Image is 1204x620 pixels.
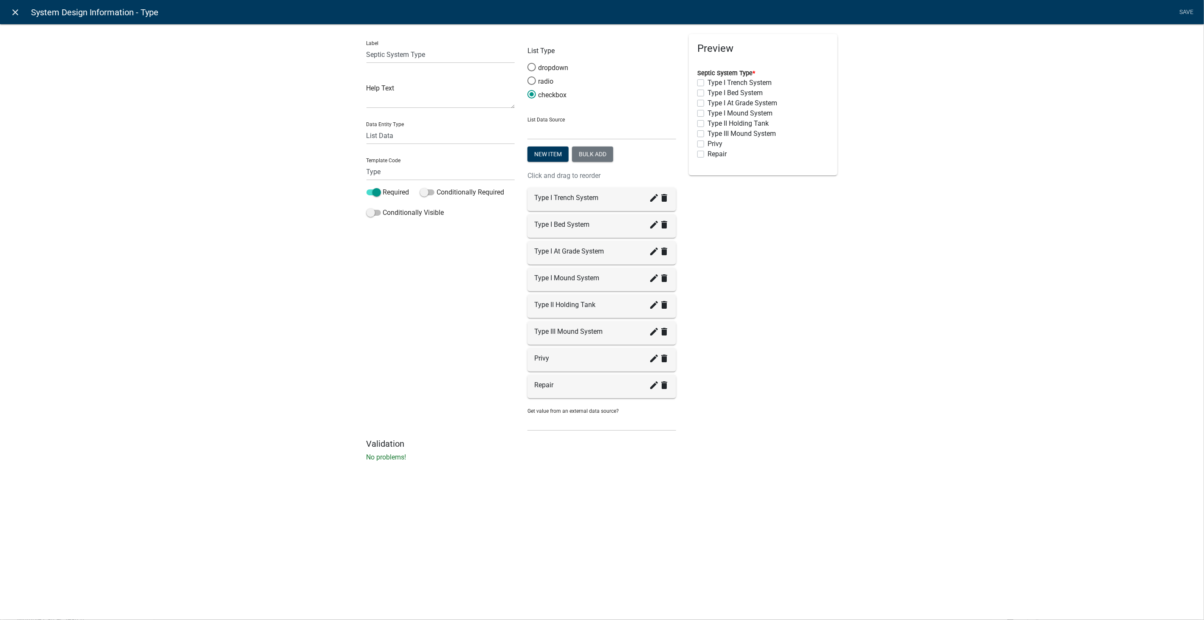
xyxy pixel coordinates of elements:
label: radio [527,76,553,87]
button: New item [527,147,569,162]
span: System Design Information - Type [31,4,158,21]
label: Required [367,187,409,197]
label: Type I Trench System [708,78,772,88]
label: Conditionally Visible [367,208,444,218]
i: delete [659,353,669,364]
button: Bulk add [572,147,613,162]
div: Repair [534,380,669,390]
label: checkbox [527,90,567,100]
div: Type II Holding Tank [534,300,669,310]
label: Type I At Grade System [708,98,777,108]
i: create [649,300,659,310]
label: Conditionally Required [420,187,504,197]
div: Type I Bed System [534,220,669,230]
i: delete [659,246,669,256]
i: close [11,7,21,17]
i: create [649,273,659,283]
i: delete [659,220,669,230]
i: create [649,246,659,256]
label: Type I Mound System [708,108,773,118]
a: Save [1176,4,1197,20]
label: Type III Mound System [708,129,776,139]
i: delete [659,300,669,310]
div: Type I Mound System [534,273,669,283]
i: delete [659,273,669,283]
label: dropdown [527,63,568,73]
p: No problems! [367,452,838,462]
h5: Validation [367,439,838,449]
h5: Preview [697,42,829,55]
i: create [649,220,659,230]
i: create [649,193,659,203]
i: create [649,353,659,364]
label: Repair [708,149,727,159]
i: delete [659,327,669,337]
i: create [649,380,659,390]
label: Type II Holding Tank [708,118,769,129]
div: Type I Trench System [534,193,669,203]
i: create [649,327,659,337]
i: delete [659,380,669,390]
div: Privy [534,353,669,364]
div: Type I At Grade System [534,246,669,256]
i: delete [659,193,669,203]
label: Type I Bed System [708,88,763,98]
p: List Type [527,46,676,56]
label: Privy [708,139,722,149]
label: Septic System Type [697,70,755,76]
p: Click and drag to reorder [527,171,676,181]
div: Type III Mound System [534,327,669,337]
